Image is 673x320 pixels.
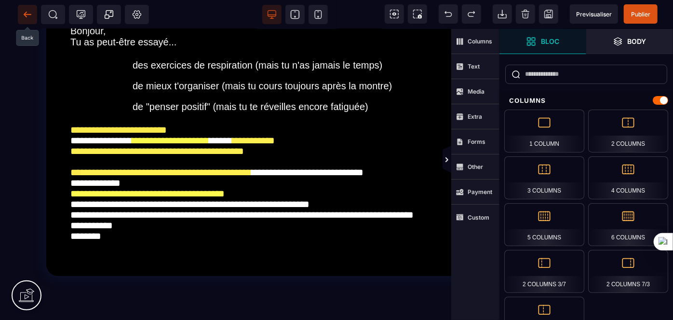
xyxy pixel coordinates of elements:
div: 1 Column [504,110,584,153]
div: 5 Columns [504,203,584,246]
strong: Columns [468,38,492,45]
div: 2 Columns 7/3 [588,250,668,293]
span: Setting Body [132,10,142,19]
span: View components [385,4,404,24]
div: 6 Columns [588,203,668,246]
span: Publier [631,11,650,18]
strong: Custom [468,214,489,221]
strong: Body [628,38,646,45]
span: Preview [570,4,618,24]
span: Popup [104,10,114,19]
span: Previsualiser [576,11,612,18]
strong: Extra [468,113,482,120]
strong: Bloc [541,38,559,45]
div: 4 Columns [588,156,668,199]
span: de "penser positif" (mais tu te réveilles encore fatiguée) [133,72,368,83]
strong: Other [468,163,483,170]
div: 2 Columns 3/7 [504,250,584,293]
span: Open Blocks [499,29,586,54]
strong: Forms [468,138,485,145]
strong: Text [468,63,480,70]
span: SEO [48,10,58,19]
strong: Media [468,88,485,95]
span: Open Layer Manager [586,29,673,54]
div: 2 Columns [588,110,668,153]
div: 3 Columns [504,156,584,199]
span: de mieux t'organiser (mais tu cours toujours après la montre) [133,52,392,62]
strong: Payment [468,188,492,195]
span: Screenshot [408,4,427,24]
span: des exercices de respiration (mais tu n'as jamais le temps) [133,31,382,42]
div: Columns [499,92,673,110]
span: Tracking [76,10,86,19]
